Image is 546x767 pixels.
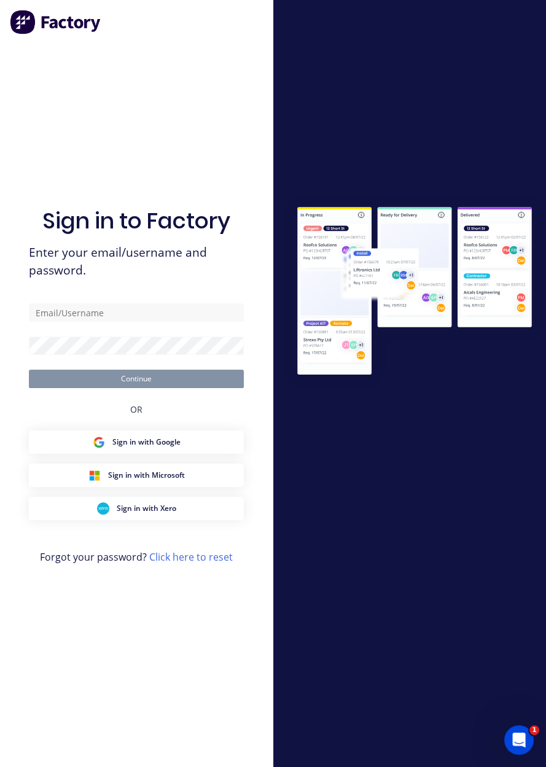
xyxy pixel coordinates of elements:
span: Sign in with Xero [117,503,176,514]
button: Microsoft Sign inSign in with Microsoft [29,464,244,487]
button: Google Sign inSign in with Google [29,430,244,454]
input: Email/Username [29,303,244,322]
a: Click here to reset [149,550,233,564]
span: 1 [529,725,539,735]
h1: Sign in to Factory [42,208,230,234]
span: Sign in with Microsoft [108,470,185,481]
img: Google Sign in [93,436,105,448]
span: Forgot your password? [40,550,233,564]
button: Continue [29,370,244,388]
div: OR [130,388,142,430]
img: Factory [10,10,102,34]
iframe: Intercom live chat [504,725,534,755]
img: Microsoft Sign in [88,469,101,481]
span: Sign in with Google [112,437,181,448]
button: Xero Sign inSign in with Xero [29,497,244,520]
img: Xero Sign in [97,502,109,515]
span: Enter your email/username and password. [29,244,244,279]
